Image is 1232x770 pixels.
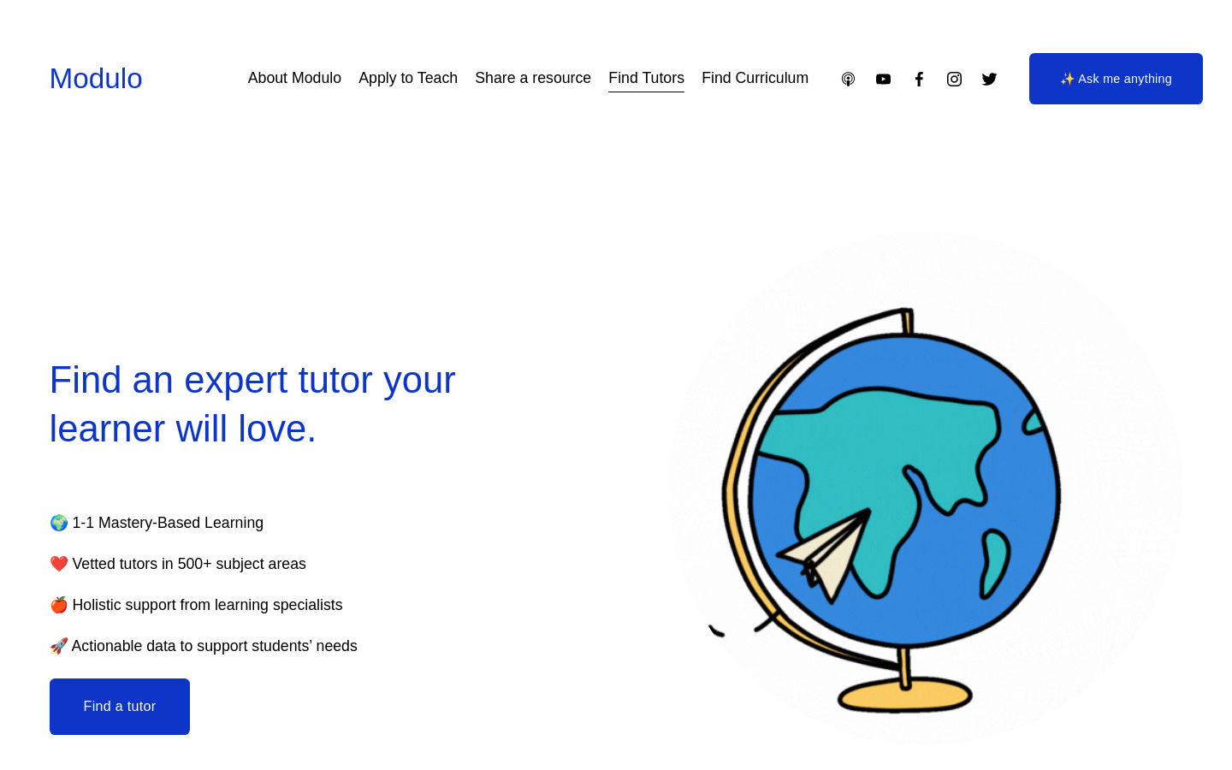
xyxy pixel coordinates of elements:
a: Apply to Teach [358,64,458,94]
a: Instagram [945,70,963,88]
a: YouTube [874,70,892,88]
p: 🍎 Holistic support from learning specialists [50,592,517,619]
a: Facebook [910,70,928,88]
p: 🚀 Actionable data to support students’ needs [50,633,517,660]
p: 🌍 1-1 Mastery-Based Learning [50,510,517,537]
h2: Find an expert tutor your learner will love. [50,355,564,453]
a: About Modulo [248,64,341,94]
button: Find a tutor [50,678,191,735]
a: Share a resource [475,64,591,94]
a: ✨ Ask me anything [1029,53,1203,104]
a: Modulo [50,62,143,94]
p: ❤️ Vetted tutors in 500+ subject areas [50,551,517,578]
a: Find Tutors [608,64,684,94]
a: Apple Podcasts [839,70,857,88]
a: Find Curriculum [702,64,808,94]
a: Twitter [980,70,998,88]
